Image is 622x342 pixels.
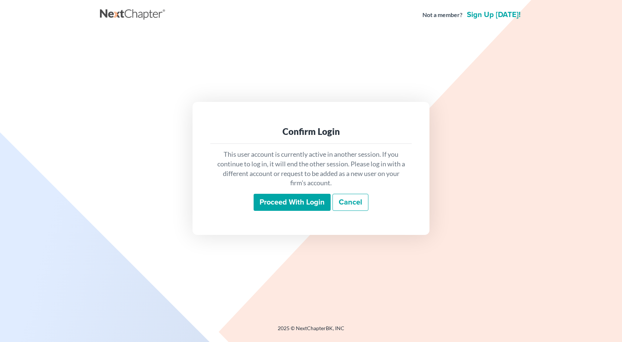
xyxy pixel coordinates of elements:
[422,11,462,19] strong: Not a member?
[100,325,522,338] div: 2025 © NextChapterBK, INC
[216,126,406,137] div: Confirm Login
[254,194,331,211] input: Proceed with login
[332,194,368,211] a: Cancel
[465,11,522,19] a: Sign up [DATE]!
[216,150,406,188] p: This user account is currently active in another session. If you continue to log in, it will end ...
